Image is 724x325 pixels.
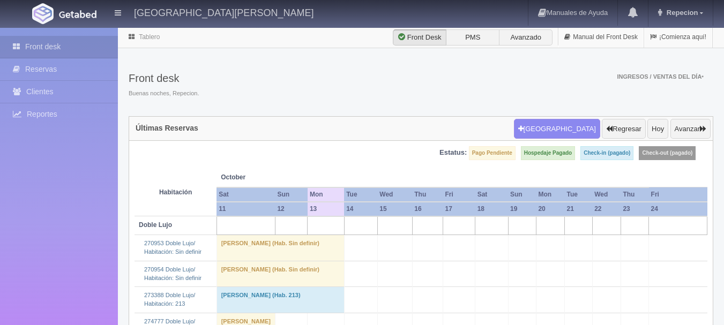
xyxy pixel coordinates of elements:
[621,187,648,202] th: Thu
[580,146,633,160] label: Check-in (pagado)
[412,202,443,216] th: 16
[514,119,600,139] button: [GEOGRAPHIC_DATA]
[475,202,508,216] th: 18
[649,202,707,216] th: 24
[275,202,307,216] th: 12
[647,119,668,139] button: Hoy
[670,119,711,139] button: Avanzar
[439,148,467,158] label: Estatus:
[592,202,621,216] th: 22
[377,202,412,216] th: 15
[129,72,199,84] h3: Front desk
[521,146,575,160] label: Hospedaje Pagado
[134,5,314,19] h4: [GEOGRAPHIC_DATA][PERSON_NAME]
[217,202,275,216] th: 11
[644,27,712,48] a: ¡Comienza aquí!
[443,187,475,202] th: Fri
[308,187,344,202] th: Mon
[129,89,199,98] span: Buenas noches, Repecion.
[592,187,621,202] th: Wed
[469,146,516,160] label: Pago Pendiente
[144,266,201,281] a: 270954 Doble Lujo/Habitación: Sin definir
[639,146,696,160] label: Check-out (pagado)
[32,3,54,24] img: Getabed
[144,240,201,255] a: 270953 Doble Lujo/Habitación: Sin definir
[217,287,344,313] td: [PERSON_NAME] (Hab. 213)
[393,29,446,46] label: Front Desk
[617,73,704,80] span: Ingresos / Ventas del día
[344,202,377,216] th: 14
[275,187,307,202] th: Sun
[136,124,198,132] h4: Últimas Reservas
[508,202,536,216] th: 19
[139,221,172,229] b: Doble Lujo
[602,119,645,139] button: Regresar
[377,187,412,202] th: Wed
[565,202,593,216] th: 21
[221,173,303,182] span: October
[344,187,377,202] th: Tue
[217,187,275,202] th: Sat
[59,10,96,18] img: Getabed
[558,27,644,48] a: Manual del Front Desk
[159,188,192,196] strong: Habitación
[217,235,344,261] td: [PERSON_NAME] (Hab. Sin definir)
[446,29,499,46] label: PMS
[536,202,564,216] th: 20
[412,187,443,202] th: Thu
[475,187,508,202] th: Sat
[144,292,195,307] a: 273388 Doble Lujo/Habitación: 213
[649,187,707,202] th: Fri
[536,187,564,202] th: Mon
[443,202,475,216] th: 17
[664,9,698,17] span: Repecion
[308,202,344,216] th: 13
[139,33,160,41] a: Tablero
[621,202,648,216] th: 23
[499,29,553,46] label: Avanzado
[508,187,536,202] th: Sun
[565,187,593,202] th: Tue
[217,261,344,286] td: [PERSON_NAME] (Hab. Sin definir)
